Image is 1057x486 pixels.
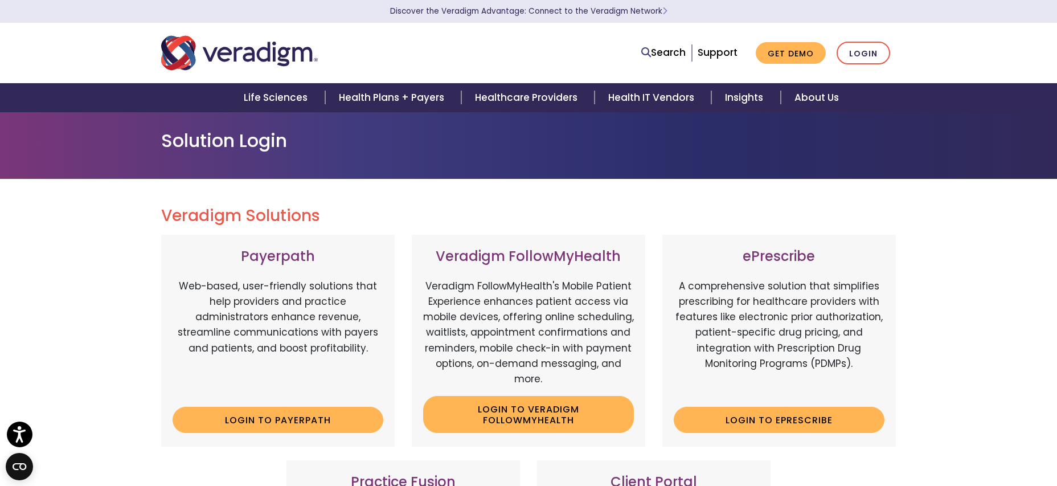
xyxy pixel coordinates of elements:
h3: Veradigm FollowMyHealth [423,248,634,265]
a: Login [837,42,890,65]
img: Veradigm logo [161,34,318,72]
a: Support [698,46,738,59]
h1: Solution Login [161,130,896,152]
h2: Veradigm Solutions [161,206,896,226]
a: About Us [781,83,853,112]
a: Health Plans + Payers [325,83,461,112]
a: Search [641,45,686,60]
a: Login to Payerpath [173,407,383,433]
a: Healthcare Providers [461,83,595,112]
h3: Payerpath [173,248,383,265]
iframe: Drift Chat Widget [1000,429,1043,472]
button: Open CMP widget [6,453,33,480]
a: Discover the Veradigm Advantage: Connect to the Veradigm NetworkLearn More [390,6,667,17]
p: Web-based, user-friendly solutions that help providers and practice administrators enhance revenu... [173,279,383,398]
a: Life Sciences [230,83,325,112]
a: Health IT Vendors [595,83,711,112]
a: Get Demo [756,42,826,64]
p: A comprehensive solution that simplifies prescribing for healthcare providers with features like ... [674,279,884,398]
a: Insights [711,83,780,112]
span: Learn More [662,6,667,17]
a: Login to ePrescribe [674,407,884,433]
a: Login to Veradigm FollowMyHealth [423,396,634,433]
h3: ePrescribe [674,248,884,265]
p: Veradigm FollowMyHealth's Mobile Patient Experience enhances patient access via mobile devices, o... [423,279,634,387]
